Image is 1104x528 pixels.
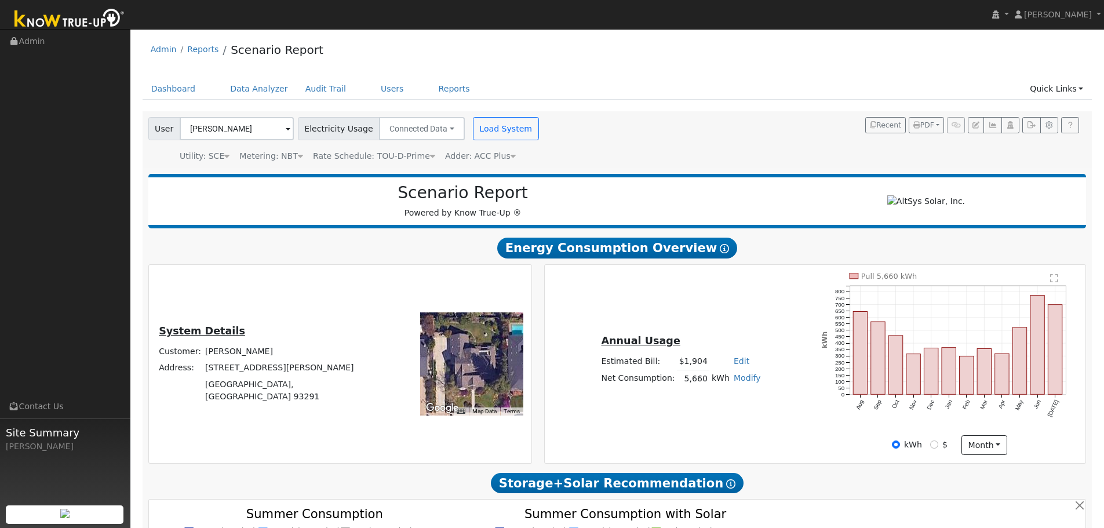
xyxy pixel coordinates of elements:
[839,385,845,391] text: 50
[835,295,845,301] text: 750
[944,399,954,410] text: Jan
[835,308,845,314] text: 650
[1014,399,1025,412] text: May
[835,340,845,346] text: 400
[983,117,1001,133] button: Multi-Series Graph
[1061,117,1079,133] a: Help Link
[313,151,435,161] span: Alias: DOMESTIC
[853,312,867,395] rect: onclick=""
[942,348,956,395] rect: onclick=""
[835,353,845,359] text: 300
[734,373,761,383] a: Modify
[473,117,539,140] button: Load System
[1013,327,1027,395] rect: onclick=""
[835,333,845,340] text: 450
[841,391,845,398] text: 0
[709,370,731,387] td: kWh
[154,183,772,219] div: Powered by Know True-Up ®
[599,370,677,387] td: Net Consumption:
[1047,399,1060,418] text: [DATE]
[968,117,984,133] button: Edit User
[873,399,883,411] text: Sep
[497,238,737,258] span: Energy Consumption Overview
[239,150,303,162] div: Metering: NBT
[997,399,1007,410] text: Apr
[889,336,903,395] rect: onclick=""
[835,372,845,378] text: 150
[231,43,323,57] a: Scenario Report
[472,407,497,416] button: Map Data
[960,356,974,395] rect: onclick=""
[909,117,944,133] button: PDF
[599,354,677,370] td: Estimated Bill:
[297,78,355,100] a: Audit Trail
[861,272,917,281] text: Pull 5,660 kWh
[246,507,383,521] text: Summer Consumption
[148,117,180,140] span: User
[1001,117,1019,133] button: Login As
[203,360,366,376] td: [STREET_ADDRESS][PERSON_NAME]
[904,439,922,451] label: kWh
[445,150,516,162] div: Adder: ACC Plus
[524,507,727,521] text: Summer Consumption with Solar
[430,78,479,100] a: Reports
[423,400,461,416] img: Google
[961,435,1007,455] button: month
[9,6,130,32] img: Know True-Up
[298,117,380,140] span: Electricity Usage
[601,335,680,347] u: Annual Usage
[942,439,948,451] label: $
[871,322,885,394] rect: onclick=""
[835,359,845,366] text: 250
[1024,10,1092,19] span: [PERSON_NAME]
[6,425,124,440] span: Site Summary
[457,407,465,416] button: Keyboard shortcuts
[908,399,918,411] text: Nov
[379,117,465,140] button: Connected Data
[865,117,906,133] button: Recent
[835,378,845,385] text: 100
[892,440,900,449] input: kWh
[504,408,520,414] a: Terms
[726,479,735,489] i: Show Help
[978,349,992,395] rect: onclick=""
[913,121,934,129] span: PDF
[491,473,744,494] span: Storage+Solar Recommendation
[221,78,297,100] a: Data Analyzer
[835,346,845,352] text: 350
[159,325,245,337] u: System Details
[734,356,749,366] a: Edit
[143,78,205,100] a: Dashboard
[995,354,1009,394] rect: onclick=""
[906,354,920,395] rect: onclick=""
[160,183,766,203] h2: Scenario Report
[372,78,413,100] a: Users
[180,117,294,140] input: Select a User
[961,399,971,410] text: Feb
[180,150,229,162] div: Utility: SCE
[1022,117,1040,133] button: Export Interval Data
[855,399,865,410] text: Aug
[979,399,989,411] text: Mar
[720,244,729,253] i: Show Help
[6,440,124,453] div: [PERSON_NAME]
[835,321,845,327] text: 550
[157,344,203,360] td: Customer:
[924,348,938,395] rect: onclick=""
[835,289,845,295] text: 800
[1040,117,1058,133] button: Settings
[1030,296,1044,395] rect: onclick=""
[1021,78,1092,100] a: Quick Links
[187,45,218,54] a: Reports
[891,399,901,410] text: Oct
[1033,399,1043,410] text: Jun
[151,45,177,54] a: Admin
[835,366,845,372] text: 200
[887,195,965,207] img: AltSys Solar, Inc.
[930,440,938,449] input: $
[203,376,366,405] td: [GEOGRAPHIC_DATA], [GEOGRAPHIC_DATA] 93291
[203,344,366,360] td: [PERSON_NAME]
[677,370,709,387] td: 5,660
[677,354,709,370] td: $1,904
[423,400,461,416] a: Open this area in Google Maps (opens a new window)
